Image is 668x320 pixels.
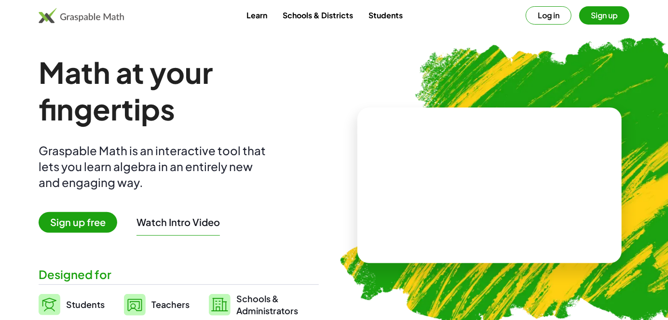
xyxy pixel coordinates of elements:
a: Schools & Districts [275,6,361,24]
button: Sign up [579,6,629,25]
a: Learn [239,6,275,24]
video: What is this? This is dynamic math notation. Dynamic math notation plays a central role in how Gr... [417,149,562,221]
button: Log in [526,6,572,25]
a: Schools &Administrators [209,293,298,317]
a: Students [39,293,105,317]
h1: Math at your fingertips [39,54,319,127]
span: Schools & Administrators [236,293,298,317]
img: svg%3e [209,294,231,316]
span: Teachers [151,299,190,310]
div: Graspable Math is an interactive tool that lets you learn algebra in an entirely new and engaging... [39,143,270,190]
button: Watch Intro Video [136,216,220,228]
a: Teachers [124,293,190,317]
img: svg%3e [39,294,60,315]
a: Students [361,6,410,24]
span: Sign up free [39,212,117,233]
img: svg%3e [124,294,146,316]
div: Designed for [39,267,319,282]
span: Students [66,299,105,310]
